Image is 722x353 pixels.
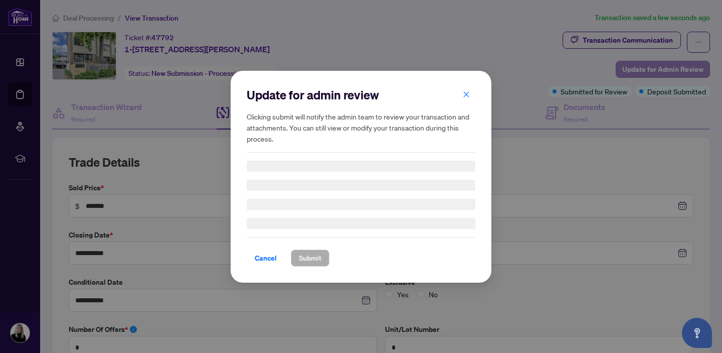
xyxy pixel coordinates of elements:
button: Submit [291,250,329,267]
button: Cancel [247,250,285,267]
h2: Update for admin review [247,87,475,103]
span: close [463,90,470,97]
h5: Clicking submit will notify the admin team to review your transaction and attachments. You can st... [247,111,475,144]
span: Cancel [255,250,277,266]
button: Open asap [682,318,712,348]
